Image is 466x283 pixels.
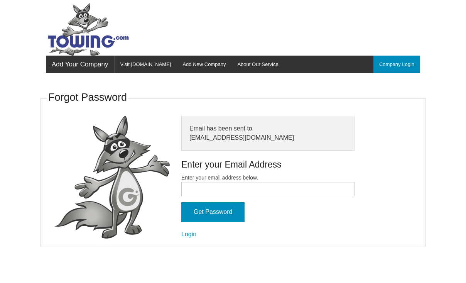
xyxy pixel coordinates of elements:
[181,158,355,171] h4: Enter your Email Address
[181,202,245,222] input: Get Password
[373,56,420,73] a: Company Login
[177,56,231,73] a: Add New Company
[115,56,177,73] a: Visit [DOMAIN_NAME]
[181,174,355,196] label: Enter your email address below.
[54,116,170,239] img: fox-Presenting.png
[231,56,284,73] a: About Our Service
[181,231,196,237] a: Login
[181,116,355,151] div: Email has been sent to [EMAIL_ADDRESS][DOMAIN_NAME]
[48,90,127,105] h3: Forgot Password
[398,206,466,283] iframe: Conversations
[181,182,355,196] input: Enter your email address below.
[46,56,114,73] a: Add Your Company
[46,3,131,56] img: Towing.com Logo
